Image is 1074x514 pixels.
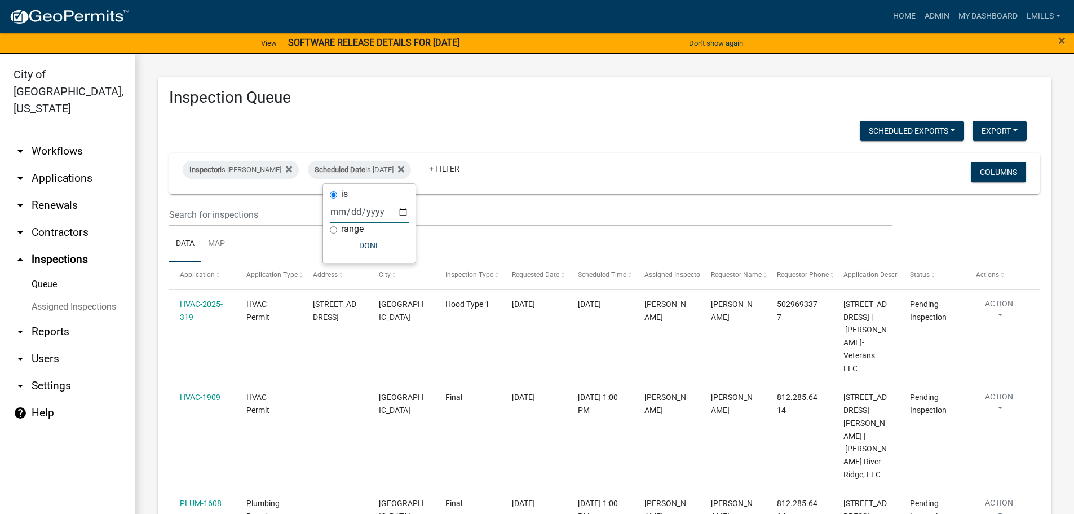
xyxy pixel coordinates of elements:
button: Action [976,298,1022,326]
span: Final [445,393,462,402]
datatable-header-cell: Application Description [833,262,899,289]
button: Export [973,121,1027,141]
i: arrow_drop_down [14,352,27,366]
span: JEFFERSONVILLE [379,300,423,322]
span: 09/10/2025 [512,393,535,402]
datatable-header-cell: Actions [965,262,1032,289]
span: 812.285.6414 [777,393,817,415]
datatable-header-cell: Application [169,262,236,289]
button: Don't show again [684,34,748,52]
span: Application Description [843,271,914,279]
div: is [PERSON_NAME] [183,161,299,179]
a: + Filter [420,159,469,179]
span: Assigned Inspector [644,271,702,279]
span: Requestor Name [711,271,762,279]
datatable-header-cell: Requested Date [501,262,567,289]
h3: Inspection Queue [169,88,1040,107]
span: Scheduled Time [578,271,626,279]
a: HVAC-2025-319 [180,300,223,322]
i: arrow_drop_down [14,172,27,185]
label: range [341,225,364,234]
datatable-header-cell: Inspection Type [435,262,501,289]
button: Done [330,235,409,256]
span: City [379,271,391,279]
span: Ben Pierce [711,300,753,322]
span: Address [313,271,338,279]
i: arrow_drop_down [14,379,27,393]
span: Pending Inspection [910,300,947,322]
label: is [341,190,348,199]
i: arrow_drop_down [14,199,27,212]
span: Inspector [189,165,220,174]
button: Close [1058,34,1066,47]
button: Columns [971,162,1026,182]
datatable-header-cell: Application Type [236,262,302,289]
i: arrow_drop_down [14,226,27,239]
a: lmills [1022,6,1065,27]
span: Application Type [246,271,298,279]
span: Jeremy Ramsey [644,300,686,322]
span: Requestor Phone [777,271,829,279]
a: Admin [920,6,954,27]
span: HVAC Permit [246,300,269,322]
datatable-header-cell: Address [302,262,368,289]
a: PLUM-1608 [180,499,222,508]
a: My Dashboard [954,6,1022,27]
div: [DATE] [578,298,622,311]
span: Requested Date [512,271,559,279]
span: Mary Frey [711,393,753,415]
datatable-header-cell: Requestor Phone [766,262,833,289]
datatable-header-cell: Assigned Inspector [634,262,700,289]
div: is [DATE] [308,161,411,179]
span: HVAC Permit [246,393,269,415]
span: Scheduled Date [315,165,365,174]
span: Pending Inspection [910,393,947,415]
span: 1711 Veterans Parkway [313,300,356,322]
span: Actions [976,271,999,279]
input: Search for inspections [169,203,892,226]
a: HVAC-1909 [180,393,220,402]
span: Hood Type 1 [445,300,489,309]
a: Home [889,6,920,27]
span: × [1058,33,1066,49]
span: 1711 Veterans Parkway 1711 Veterans Parkway | Sprigler-Veterans LLC [843,300,887,373]
span: Jeremy Ramsey [644,393,686,415]
span: Inspection Type [445,271,493,279]
span: Final [445,499,462,508]
button: Action [976,391,1022,419]
i: arrow_drop_down [14,144,27,158]
span: JEFFERSONVILLE [379,393,423,415]
a: Map [201,226,232,262]
i: help [14,406,27,420]
span: Status [910,271,930,279]
span: 09/10/2025 [512,300,535,309]
a: Data [169,226,201,262]
span: Application [180,271,215,279]
datatable-header-cell: City [368,262,435,289]
i: arrow_drop_up [14,253,27,266]
datatable-header-cell: Status [899,262,966,289]
datatable-header-cell: Requestor Name [700,262,767,289]
button: Scheduled Exports [860,121,964,141]
span: 295 Paul Garrett Road | Pizzuti River Ridge, LLC [843,393,887,479]
strong: SOFTWARE RELEASE DETAILS FOR [DATE] [288,37,459,48]
span: 5029693377 [777,300,817,322]
i: arrow_drop_down [14,325,27,339]
div: [DATE] 1:00 PM [578,391,622,417]
span: 09/10/2025 [512,499,535,508]
a: View [257,34,281,52]
datatable-header-cell: Scheduled Time [567,262,634,289]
